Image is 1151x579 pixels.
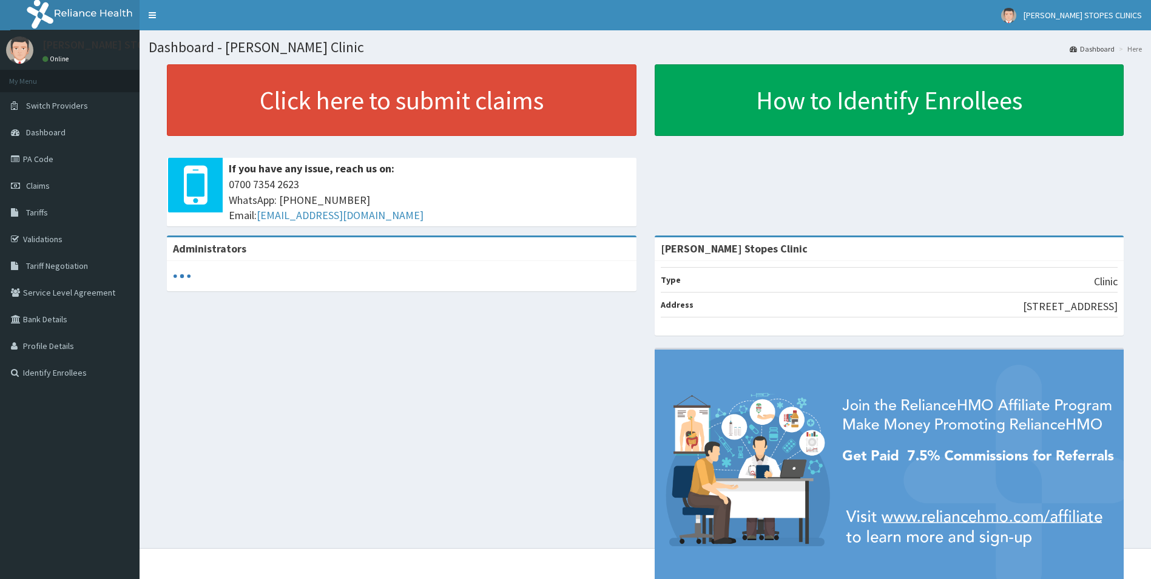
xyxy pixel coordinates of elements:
[1116,44,1142,54] li: Here
[26,207,48,218] span: Tariffs
[661,242,808,256] strong: [PERSON_NAME] Stopes Clinic
[26,180,50,191] span: Claims
[1094,274,1118,289] p: Clinic
[1001,8,1016,23] img: User Image
[42,55,72,63] a: Online
[661,274,681,285] b: Type
[1023,299,1118,314] p: [STREET_ADDRESS]
[661,299,694,310] b: Address
[1070,44,1115,54] a: Dashboard
[229,177,630,223] span: 0700 7354 2623 WhatsApp: [PHONE_NUMBER] Email:
[173,242,246,256] b: Administrators
[655,64,1124,136] a: How to Identify Enrollees
[6,36,33,64] img: User Image
[26,260,88,271] span: Tariff Negotiation
[173,267,191,285] svg: audio-loading
[149,39,1142,55] h1: Dashboard - [PERSON_NAME] Clinic
[26,100,88,111] span: Switch Providers
[167,64,636,136] a: Click here to submit claims
[1024,10,1142,21] span: [PERSON_NAME] STOPES CLINICS
[42,39,201,50] p: [PERSON_NAME] STOPES CLINICS
[229,161,394,175] b: If you have any issue, reach us on:
[26,127,66,138] span: Dashboard
[257,208,424,222] a: [EMAIL_ADDRESS][DOMAIN_NAME]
